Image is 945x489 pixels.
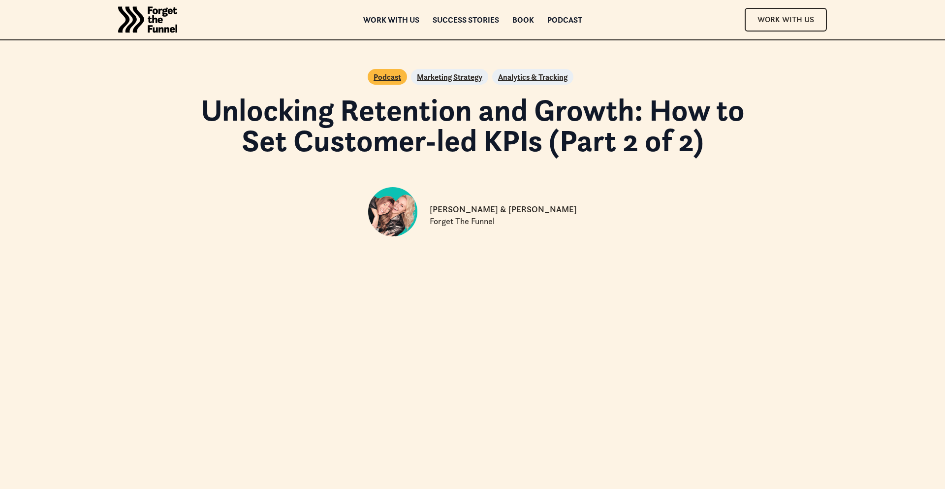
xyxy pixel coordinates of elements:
[430,204,577,216] p: [PERSON_NAME] & [PERSON_NAME]
[498,71,567,83] a: Analytics & Tracking
[363,16,419,23] a: Work with us
[193,95,752,156] h1: Unlocking Retention and Growth: How to Set Customer-led KPIs (Part 2 of 2)
[745,8,827,31] a: Work With Us
[417,71,482,83] a: Marketing Strategy
[430,216,495,228] p: Forget The Funnel
[512,16,534,23] a: Book
[374,71,401,83] a: Podcast
[433,16,499,23] a: Success Stories
[547,16,582,23] a: Podcast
